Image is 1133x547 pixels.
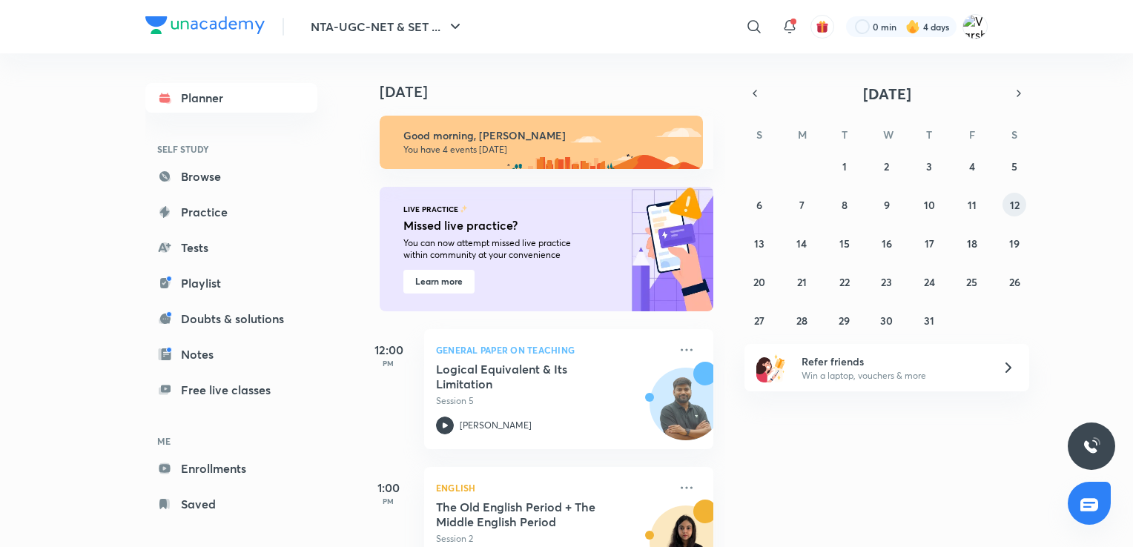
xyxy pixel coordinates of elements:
[839,236,850,251] abbr: July 15, 2025
[833,270,856,294] button: July 22, 2025
[924,314,934,328] abbr: July 31, 2025
[790,231,813,255] button: July 14, 2025
[747,308,771,332] button: July 27, 2025
[460,205,468,213] img: feature
[1002,270,1026,294] button: July 26, 2025
[797,275,807,289] abbr: July 21, 2025
[1009,236,1020,251] abbr: July 19, 2025
[884,159,889,173] abbr: July 2, 2025
[960,231,984,255] button: July 18, 2025
[436,532,669,546] p: Session 2
[436,500,621,529] h5: The Old English Period + The Middle English Period
[436,341,669,359] p: General Paper on Teaching
[833,308,856,332] button: July 29, 2025
[926,127,932,142] abbr: Thursday
[403,144,690,156] p: You have 4 events [DATE]
[799,198,805,212] abbr: July 7, 2025
[883,127,893,142] abbr: Wednesday
[753,275,765,289] abbr: July 20, 2025
[359,479,418,497] h5: 1:00
[650,376,721,447] img: Avatar
[925,236,934,251] abbr: July 17, 2025
[875,154,899,178] button: July 2, 2025
[145,197,317,227] a: Practice
[833,193,856,216] button: July 8, 2025
[145,162,317,191] a: Browse
[145,16,265,34] img: Company Logo
[960,193,984,216] button: July 11, 2025
[842,198,848,212] abbr: July 8, 2025
[436,394,669,408] p: Session 5
[790,308,813,332] button: July 28, 2025
[839,314,850,328] abbr: July 29, 2025
[1002,154,1026,178] button: July 5, 2025
[403,216,598,234] h5: Missed live practice?
[967,236,977,251] abbr: July 18, 2025
[1002,193,1026,216] button: July 12, 2025
[833,154,856,178] button: July 1, 2025
[145,489,317,519] a: Saved
[966,275,977,289] abbr: July 25, 2025
[962,14,988,39] img: Varsha V
[403,205,458,213] p: LIVE PRACTICE
[1011,127,1017,142] abbr: Saturday
[802,354,984,369] h6: Refer friends
[1002,231,1026,255] button: July 19, 2025
[1009,275,1020,289] abbr: July 26, 2025
[790,270,813,294] button: July 21, 2025
[145,339,317,369] a: Notes
[754,236,764,251] abbr: July 13, 2025
[816,20,829,33] img: avatar
[810,15,834,39] button: avatar
[875,270,899,294] button: July 23, 2025
[842,127,848,142] abbr: Tuesday
[842,159,847,173] abbr: July 1, 2025
[802,369,984,382] p: Win a laptop, vouchers & more
[145,375,317,405] a: Free live classes
[881,275,892,289] abbr: July 23, 2025
[960,154,984,178] button: July 4, 2025
[905,19,920,34] img: streak
[1083,437,1100,455] img: ttu
[884,198,890,212] abbr: July 9, 2025
[359,359,418,368] p: PM
[403,237,595,261] p: You can now attempt missed live practice within community at your convenience
[754,314,764,328] abbr: July 27, 2025
[790,193,813,216] button: July 7, 2025
[436,362,621,391] h5: Logical Equivalent & Its Limitation
[917,193,941,216] button: July 10, 2025
[460,419,532,432] p: [PERSON_NAME]
[145,16,265,38] a: Company Logo
[747,270,771,294] button: July 20, 2025
[969,127,975,142] abbr: Friday
[875,231,899,255] button: July 16, 2025
[747,193,771,216] button: July 6, 2025
[756,127,762,142] abbr: Sunday
[880,314,893,328] abbr: July 30, 2025
[833,231,856,255] button: July 15, 2025
[380,83,728,101] h4: [DATE]
[863,84,911,104] span: [DATE]
[917,154,941,178] button: July 3, 2025
[796,314,807,328] abbr: July 28, 2025
[756,198,762,212] abbr: July 6, 2025
[302,12,473,42] button: NTA-UGC-NET & SET ...
[359,497,418,505] p: PM
[917,231,941,255] button: July 17, 2025
[145,136,317,162] h6: SELF STUDY
[875,308,899,332] button: July 30, 2025
[875,193,899,216] button: July 9, 2025
[403,270,475,294] button: Learn more
[359,341,418,359] h5: 12:00
[926,159,932,173] abbr: July 3, 2025
[747,231,771,255] button: July 13, 2025
[436,479,669,497] p: English
[960,270,984,294] button: July 25, 2025
[924,275,935,289] abbr: July 24, 2025
[756,353,786,382] img: referral
[1010,198,1020,212] abbr: July 12, 2025
[145,304,317,334] a: Doubts & solutions
[917,270,941,294] button: July 24, 2025
[145,454,317,483] a: Enrollments
[403,129,690,142] h6: Good morning, [PERSON_NAME]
